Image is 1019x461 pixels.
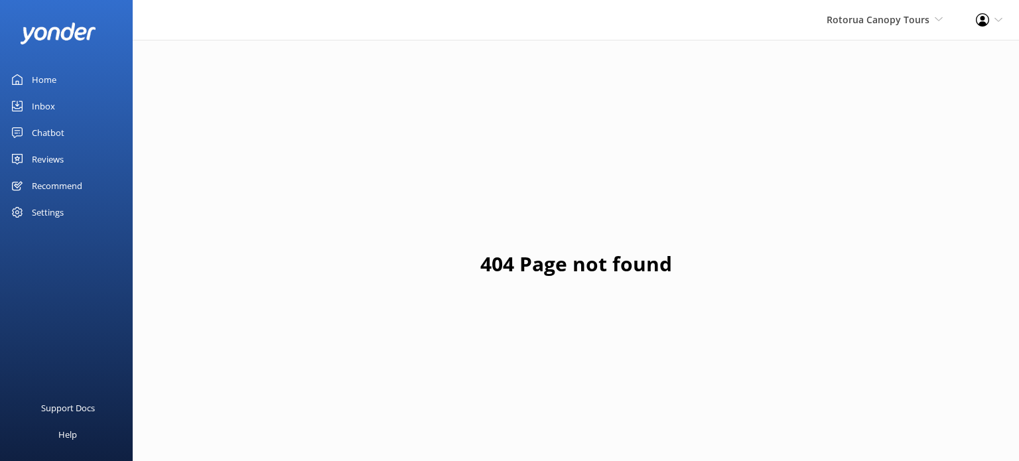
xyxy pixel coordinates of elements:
div: Inbox [32,93,55,119]
span: Rotorua Canopy Tours [827,13,929,26]
div: Help [58,421,77,448]
div: Home [32,66,56,93]
div: Support Docs [41,395,95,421]
div: Chatbot [32,119,64,146]
div: Reviews [32,146,64,172]
h1: 404 Page not found [480,248,672,280]
img: yonder-white-logo.png [20,23,96,44]
div: Recommend [32,172,82,199]
div: Settings [32,199,64,226]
